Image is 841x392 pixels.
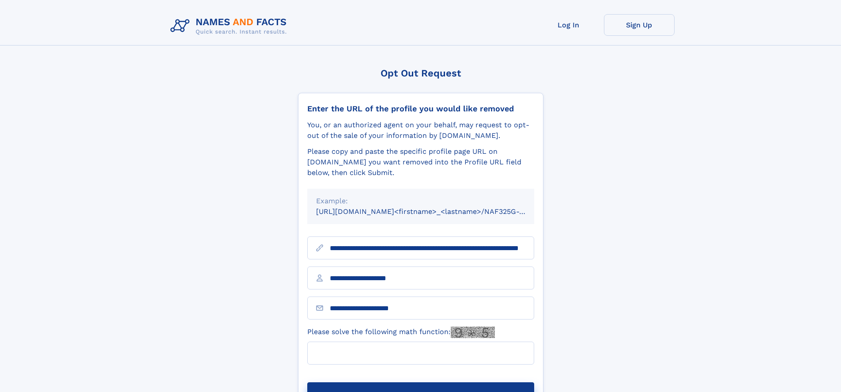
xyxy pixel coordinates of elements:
div: Please copy and paste the specific profile page URL on [DOMAIN_NAME] you want removed into the Pr... [307,146,534,178]
div: Opt Out Request [298,68,543,79]
div: Enter the URL of the profile you would like removed [307,104,534,114]
a: Log In [533,14,604,36]
a: Sign Up [604,14,675,36]
div: Example: [316,196,525,206]
img: Logo Names and Facts [167,14,294,38]
label: Please solve the following math function: [307,327,495,338]
small: [URL][DOMAIN_NAME]<firstname>_<lastname>/NAF325G-xxxxxxxx [316,207,551,216]
div: You, or an authorized agent on your behalf, may request to opt-out of the sale of your informatio... [307,120,534,141]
